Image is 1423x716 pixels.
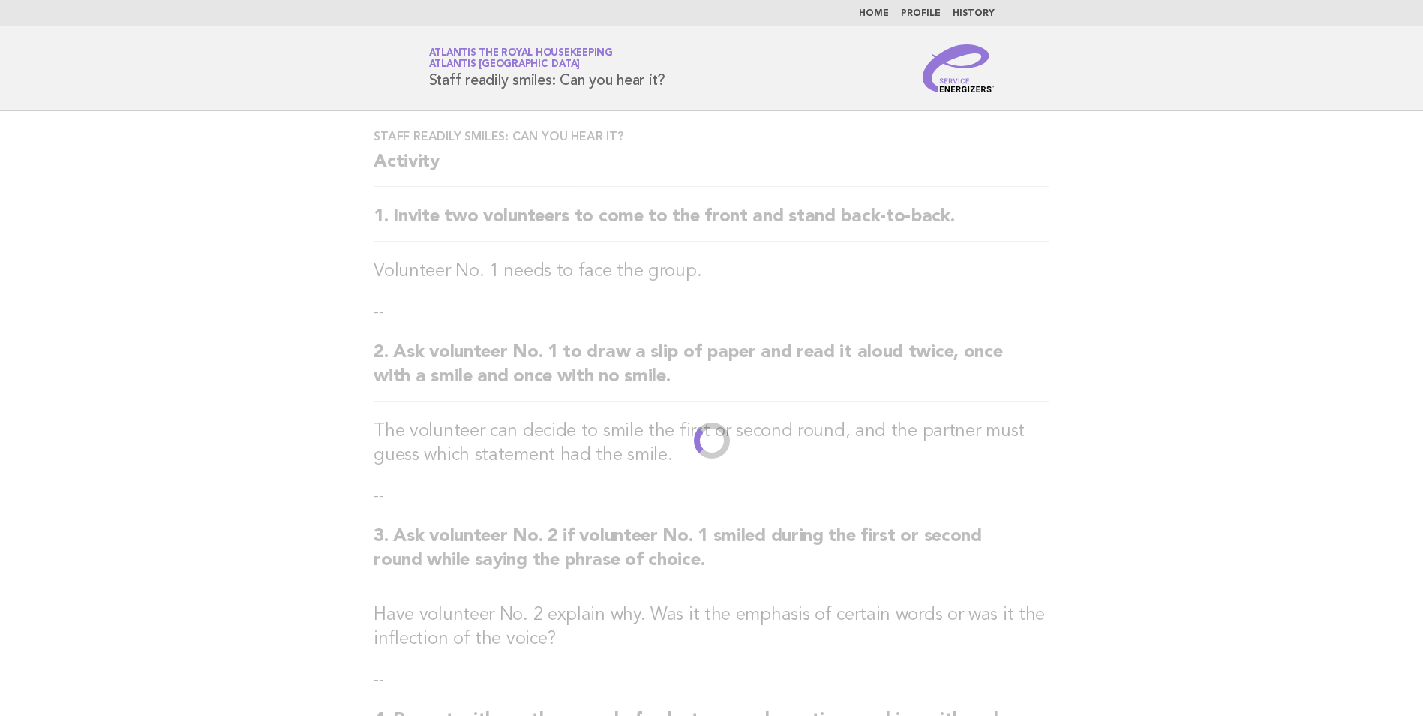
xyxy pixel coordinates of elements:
img: Service Energizers [923,44,995,92]
h2: Activity [374,150,1049,187]
h2: 3. Ask volunteer No. 2 if volunteer No. 1 smiled during the first or second round while saying th... [374,525,1049,585]
h2: 1. Invite two volunteers to come to the front and stand back-to-back. [374,205,1049,242]
a: Profile [901,9,941,18]
p: -- [374,486,1049,507]
a: Atlantis the Royal HousekeepingAtlantis [GEOGRAPHIC_DATA] [429,48,613,69]
span: Atlantis [GEOGRAPHIC_DATA] [429,60,581,70]
p: -- [374,669,1049,690]
a: History [953,9,995,18]
h1: Staff readily smiles: Can you hear it? [429,49,666,88]
h3: Have volunteer No. 2 explain why. Was it the emphasis of certain words or was it the inflection o... [374,603,1049,651]
h3: Staff readily smiles: Can you hear it? [374,129,1049,144]
a: Home [859,9,889,18]
h3: Volunteer No. 1 needs to face the group. [374,260,1049,284]
h2: 2. Ask volunteer No. 1 to draw a slip of paper and read it aloud twice, once with a smile and onc... [374,341,1049,402]
p: -- [374,302,1049,323]
h3: The volunteer can decide to smile the first or second round, and the partner must guess which sta... [374,420,1049,468]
